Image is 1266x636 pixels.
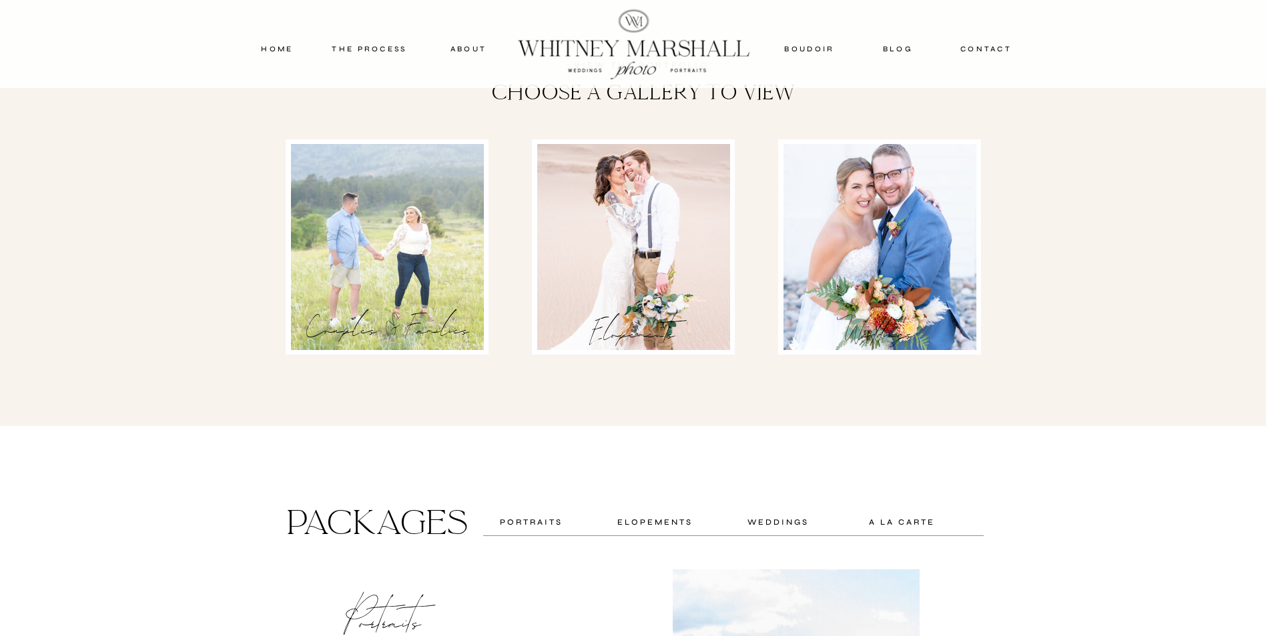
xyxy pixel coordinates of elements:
p: VIEW THE portfolio [489,58,795,71]
a: Elopements [611,515,699,528]
a: home [249,43,306,55]
a: a la carte [858,515,946,528]
a: Couples & Families [302,316,473,340]
a: boudoir [783,43,837,55]
a: contact [955,43,1018,55]
a: portraits [489,515,574,528]
div: packages [286,504,459,550]
a: elopements [556,320,711,336]
a: weddings [736,515,821,528]
a: blog [869,43,928,55]
p: portraits [347,591,580,633]
a: THE PROCESS [330,43,410,55]
a: weddings [802,320,958,336]
a: about [436,43,502,55]
div: choose a gallery to view [487,79,800,105]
